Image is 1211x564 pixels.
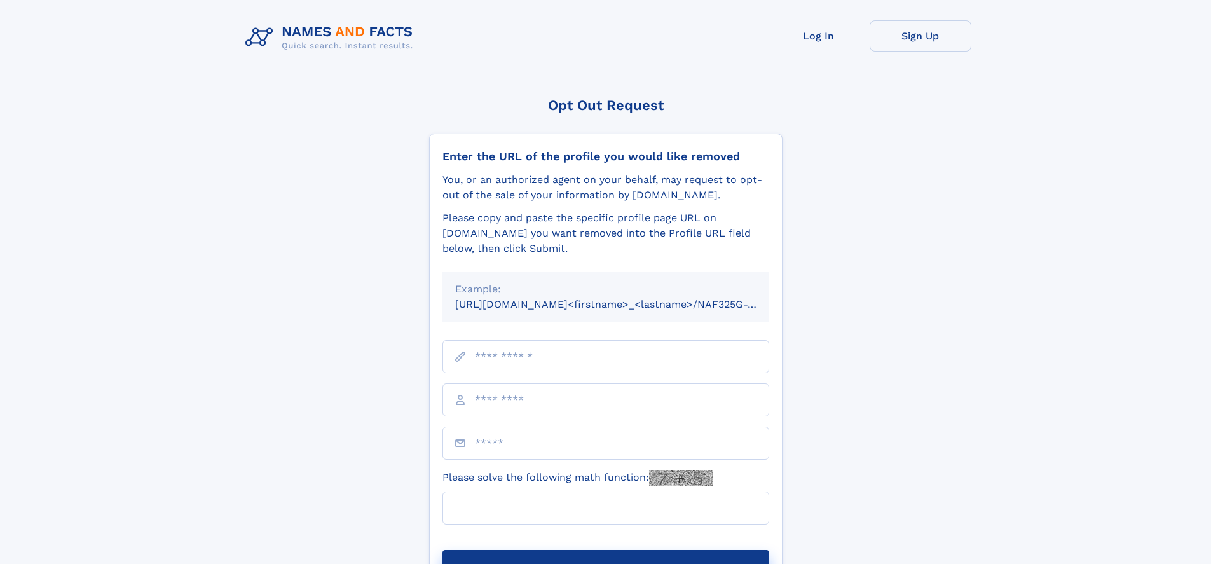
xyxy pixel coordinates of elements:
[455,298,793,310] small: [URL][DOMAIN_NAME]<firstname>_<lastname>/NAF325G-xxxxxxxx
[240,20,423,55] img: Logo Names and Facts
[442,210,769,256] div: Please copy and paste the specific profile page URL on [DOMAIN_NAME] you want removed into the Pr...
[429,97,783,113] div: Opt Out Request
[442,172,769,203] div: You, or an authorized agent on your behalf, may request to opt-out of the sale of your informatio...
[455,282,756,297] div: Example:
[442,470,713,486] label: Please solve the following math function:
[768,20,870,52] a: Log In
[870,20,971,52] a: Sign Up
[442,149,769,163] div: Enter the URL of the profile you would like removed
